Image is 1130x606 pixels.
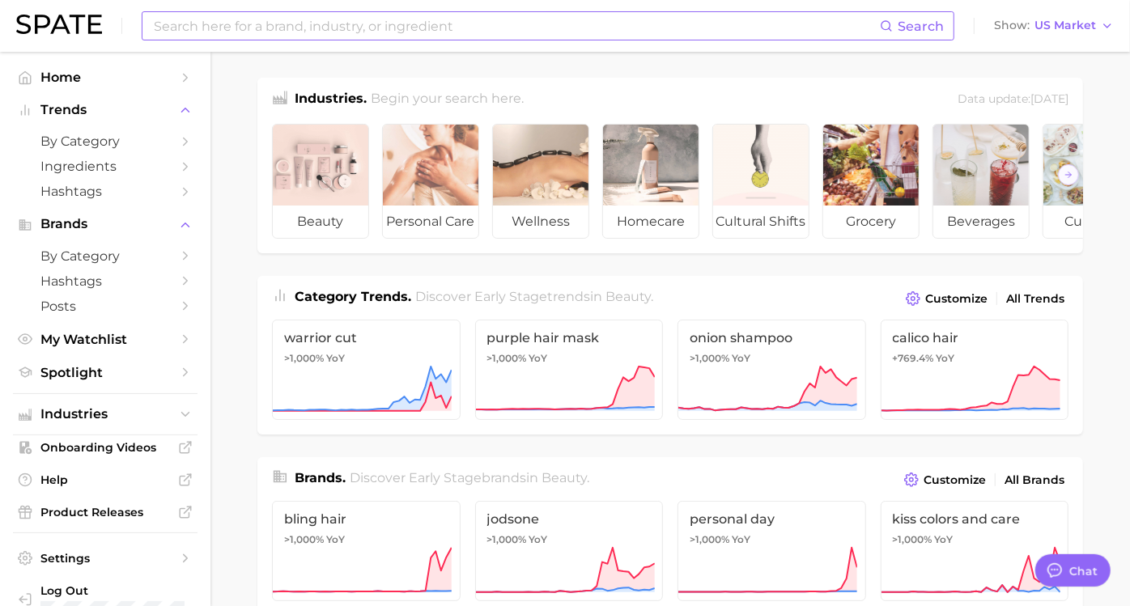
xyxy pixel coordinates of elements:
[13,500,198,524] a: Product Releases
[823,206,919,238] span: grocery
[893,533,932,545] span: >1,000%
[13,327,198,352] a: My Watchlist
[994,21,1030,30] span: Show
[475,501,664,601] a: jodsone>1,000% YoY
[732,533,750,546] span: YoY
[16,15,102,34] img: SPATE
[932,124,1030,239] a: beverages
[284,330,448,345] span: warrior cut
[416,289,654,304] span: Discover Early Stage trends in .
[295,89,367,111] h1: Industries.
[893,352,934,364] span: +769.4%
[881,501,1069,601] a: kiss colors and care>1,000% YoY
[602,124,699,239] a: homecare
[13,129,198,154] a: by Category
[958,89,1068,111] div: Data update: [DATE]
[13,244,198,269] a: by Category
[898,19,944,34] span: Search
[40,365,170,380] span: Spotlight
[487,533,527,545] span: >1,000%
[487,352,527,364] span: >1,000%
[1006,292,1064,306] span: All Trends
[13,269,198,294] a: Hashtags
[372,89,525,111] h2: Begin your search here.
[1002,288,1068,310] a: All Trends
[529,533,548,546] span: YoY
[603,206,699,238] span: homecare
[713,206,809,238] span: cultural shifts
[893,330,1057,345] span: calico hair
[13,402,198,426] button: Industries
[326,533,345,546] span: YoY
[40,217,170,231] span: Brands
[690,352,729,364] span: >1,000%
[13,435,198,460] a: Onboarding Videos
[1058,164,1079,185] button: Scroll Right
[272,124,369,239] a: beauty
[326,352,345,365] span: YoY
[40,551,170,566] span: Settings
[493,206,588,238] span: wellness
[272,320,461,420] a: warrior cut>1,000% YoY
[40,273,170,289] span: Hashtags
[383,206,478,238] span: personal care
[933,206,1029,238] span: beverages
[900,468,990,491] button: Customize
[475,320,664,420] a: purple hair mask>1,000% YoY
[1000,469,1068,491] a: All Brands
[822,124,920,239] a: grocery
[732,352,750,365] span: YoY
[13,294,198,319] a: Posts
[1005,473,1064,487] span: All Brands
[284,533,324,545] span: >1,000%
[13,154,198,179] a: Ingredients
[690,511,854,527] span: personal day
[678,501,866,601] a: personal day>1,000% YoY
[40,473,170,487] span: Help
[13,360,198,385] a: Spotlight
[1034,21,1096,30] span: US Market
[937,352,955,365] span: YoY
[13,179,198,204] a: Hashtags
[529,352,548,365] span: YoY
[40,583,193,598] span: Log Out
[606,289,652,304] span: beauty
[678,320,866,420] a: onion shampoo>1,000% YoY
[13,65,198,90] a: Home
[40,103,170,117] span: Trends
[382,124,479,239] a: personal care
[487,330,652,345] span: purple hair mask
[13,468,198,492] a: Help
[13,212,198,236] button: Brands
[40,184,170,199] span: Hashtags
[295,470,346,485] span: Brands .
[40,70,170,85] span: Home
[990,15,1118,36] button: ShowUS Market
[13,546,198,570] a: Settings
[13,98,198,122] button: Trends
[881,320,1069,420] a: calico hair+769.4% YoY
[40,407,170,422] span: Industries
[690,330,854,345] span: onion shampoo
[295,289,411,304] span: Category Trends .
[152,12,880,40] input: Search here for a brand, industry, or ingredient
[492,124,589,239] a: wellness
[350,470,590,485] span: Discover Early Stage brands in .
[542,470,588,485] span: beauty
[284,352,324,364] span: >1,000%
[40,159,170,174] span: Ingredients
[925,292,988,306] span: Customize
[272,501,461,601] a: bling hair>1,000% YoY
[893,511,1057,527] span: kiss colors and care
[690,533,729,545] span: >1,000%
[40,440,170,455] span: Onboarding Videos
[924,473,986,487] span: Customize
[40,299,170,314] span: Posts
[902,287,992,310] button: Customize
[40,332,170,347] span: My Watchlist
[40,248,170,264] span: by Category
[284,511,448,527] span: bling hair
[40,133,170,149] span: by Category
[40,505,170,519] span: Product Releases
[935,533,954,546] span: YoY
